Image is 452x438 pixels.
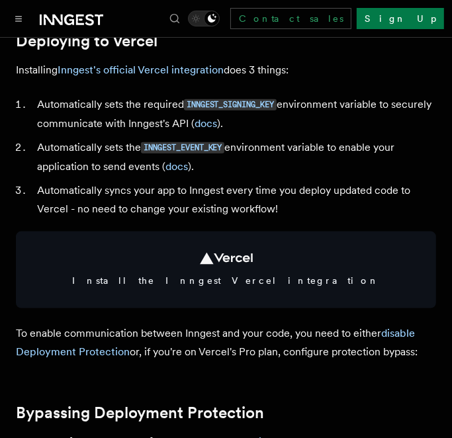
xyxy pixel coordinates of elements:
[184,98,277,110] a: INNGEST_SIGNING_KEY
[33,138,436,176] li: Automatically sets the environment variable to enable your application to send events ( ).
[58,64,224,76] a: Inngest's official Vercel integration
[188,11,220,26] button: Toggle dark mode
[230,8,351,29] a: Contact sales
[16,232,436,308] a: Install the Inngest Vercel integration
[184,99,277,110] code: INNGEST_SIGNING_KEY
[11,11,26,26] button: Toggle navigation
[357,8,444,29] a: Sign Up
[32,274,420,287] span: Install the Inngest Vercel integration
[141,142,224,153] code: INNGEST_EVENT_KEY
[141,141,224,153] a: INNGEST_EVENT_KEY
[16,404,264,422] a: Bypassing Deployment Protection
[195,117,217,130] a: docs
[16,327,415,358] a: disable Deployment Protection
[16,324,436,361] p: To enable communication between Inngest and your code, you need to either or, if you're on Vercel...
[165,160,188,173] a: docs
[33,181,436,218] li: Automatically syncs your app to Inngest every time you deploy updated code to Vercel - no need to...
[16,32,158,50] a: Deploying to Vercel
[16,61,436,79] p: Installing does 3 things:
[33,95,436,133] li: Automatically sets the required environment variable to securely communicate with Inngest's API ( ).
[167,11,183,26] button: Find something...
